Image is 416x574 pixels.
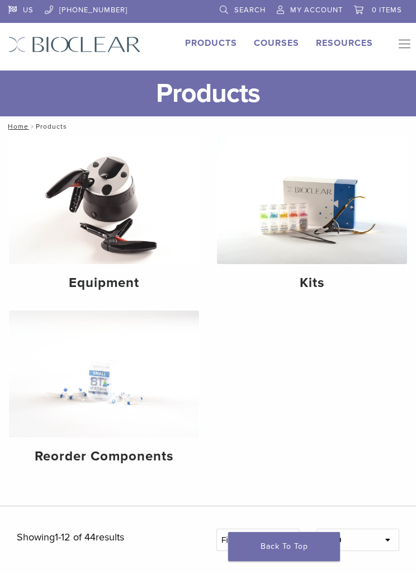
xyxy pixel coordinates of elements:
a: Back To Top [228,532,340,561]
a: Kits [217,137,407,300]
span: Search [234,6,266,15]
p: Showing results [17,529,200,554]
img: Reorder Components [9,310,199,437]
span: 0 items [372,6,402,15]
div: Filter By [217,529,299,551]
span: / [29,124,36,129]
a: Resources [316,37,373,49]
nav: Primary Navigation [390,36,408,57]
h4: Kits [226,273,398,293]
span: 1-12 of 44 [55,531,96,543]
img: Bioclear [8,36,141,53]
a: Equipment [9,137,199,300]
a: Reorder Components [9,310,199,474]
h4: Reorder Components [18,446,190,467]
a: Products [185,37,237,49]
span: My Account [290,6,343,15]
img: Equipment [9,137,199,264]
a: Courses [254,37,299,49]
h4: Equipment [18,273,190,293]
img: Kits [217,137,407,264]
a: Home [4,123,29,130]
